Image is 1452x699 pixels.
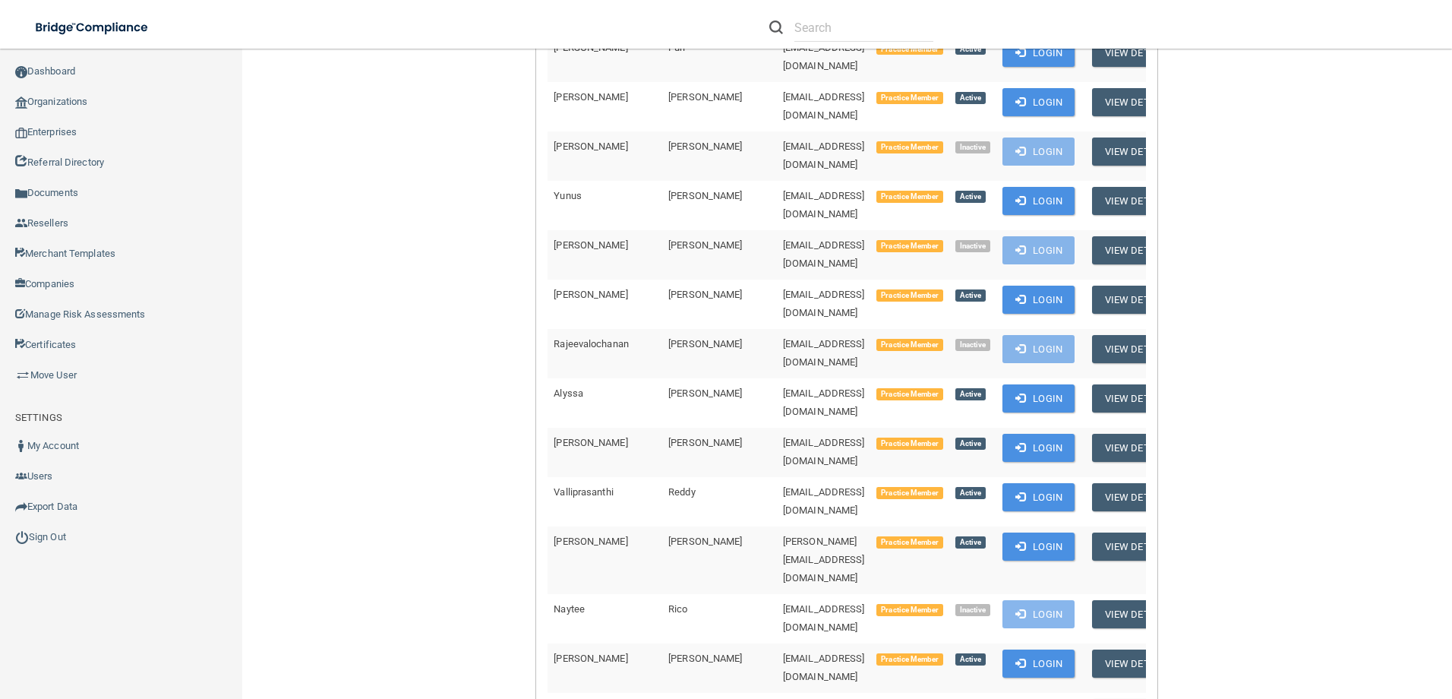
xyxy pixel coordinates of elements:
[955,487,986,499] span: Active
[876,388,942,400] span: Practice Member
[955,339,991,351] span: Inactive
[876,487,942,499] span: Practice Member
[554,190,582,201] span: Yunus
[1002,236,1075,264] button: Login
[15,188,27,200] img: icon-documents.8dae5593.png
[1189,591,1434,652] iframe: Drift Widget Chat Controller
[668,190,742,201] span: [PERSON_NAME]
[1092,600,1182,628] button: View Details
[1002,650,1075,678] button: Login
[15,96,27,109] img: organization-icon.f8decf85.png
[15,409,62,427] label: SETTINGS
[876,653,942,666] span: Practice Member
[876,141,942,153] span: Practice Member
[876,604,942,616] span: Practice Member
[1002,187,1075,215] button: Login
[1092,483,1182,511] button: View Details
[955,536,986,549] span: Active
[554,387,583,399] span: Alyssa
[1092,88,1182,116] button: View Details
[1002,335,1075,363] button: Login
[1002,384,1075,413] button: Login
[15,470,27,482] img: icon-users.e205127d.png
[1092,434,1182,462] button: View Details
[554,536,627,547] span: [PERSON_NAME]
[876,92,942,104] span: Practice Member
[783,289,865,318] span: [EMAIL_ADDRESS][DOMAIN_NAME]
[783,91,865,121] span: [EMAIL_ADDRESS][DOMAIN_NAME]
[23,12,163,43] img: bridge_compliance_login_screen.278c3ca4.svg
[783,437,865,467] span: [EMAIL_ADDRESS][DOMAIN_NAME]
[15,217,27,229] img: ic_reseller.de258add.png
[783,338,865,368] span: [EMAIL_ADDRESS][DOMAIN_NAME]
[668,289,742,300] span: [PERSON_NAME]
[955,289,986,302] span: Active
[1092,138,1182,166] button: View Details
[876,438,942,450] span: Practice Member
[1002,600,1075,628] button: Login
[1002,533,1075,561] button: Login
[955,92,986,104] span: Active
[554,653,627,664] span: [PERSON_NAME]
[955,438,986,450] span: Active
[668,91,742,103] span: [PERSON_NAME]
[876,240,942,252] span: Practice Member
[668,437,742,448] span: [PERSON_NAME]
[955,141,991,153] span: Inactive
[783,486,865,516] span: [EMAIL_ADDRESS][DOMAIN_NAME]
[15,368,30,383] img: briefcase.64adab9b.png
[783,387,865,417] span: [EMAIL_ADDRESS][DOMAIN_NAME]
[554,239,627,251] span: [PERSON_NAME]
[1002,483,1075,511] button: Login
[1092,650,1182,678] button: View Details
[876,289,942,302] span: Practice Member
[15,440,27,452] img: ic_user_dark.df1a06c3.png
[955,240,991,252] span: Inactive
[783,603,865,633] span: [EMAIL_ADDRESS][DOMAIN_NAME]
[668,536,742,547] span: [PERSON_NAME]
[554,603,585,615] span: Naytee
[1092,335,1182,363] button: View Details
[668,387,742,399] span: [PERSON_NAME]
[783,190,865,220] span: [EMAIL_ADDRESS][DOMAIN_NAME]
[15,501,27,513] img: icon-export.b9366987.png
[15,66,27,78] img: ic_dashboard_dark.d01f4a41.png
[668,486,696,498] span: Reddy
[1092,286,1182,314] button: View Details
[876,191,942,203] span: Practice Member
[783,239,865,269] span: [EMAIL_ADDRESS][DOMAIN_NAME]
[668,603,687,615] span: Rico
[955,604,991,616] span: Inactive
[668,653,742,664] span: [PERSON_NAME]
[1002,286,1075,314] button: Login
[955,191,986,203] span: Active
[554,289,627,300] span: [PERSON_NAME]
[1092,187,1182,215] button: View Details
[15,530,29,544] img: ic_power_dark.7ecde6b1.png
[668,338,742,349] span: [PERSON_NAME]
[1092,236,1182,264] button: View Details
[15,128,27,138] img: enterprise.0d942306.png
[1092,533,1182,561] button: View Details
[554,437,627,448] span: [PERSON_NAME]
[783,653,865,682] span: [EMAIL_ADDRESS][DOMAIN_NAME]
[554,91,627,103] span: [PERSON_NAME]
[1092,384,1182,413] button: View Details
[876,339,942,351] span: Practice Member
[554,141,627,152] span: [PERSON_NAME]
[955,653,986,666] span: Active
[668,239,742,251] span: [PERSON_NAME]
[668,141,742,152] span: [PERSON_NAME]
[955,388,986,400] span: Active
[1002,138,1075,166] button: Login
[1002,88,1075,116] button: Login
[554,486,613,498] span: Valliprasanthi
[783,536,865,584] span: [PERSON_NAME][EMAIL_ADDRESS][DOMAIN_NAME]
[769,21,783,34] img: ic-search.3b580494.png
[554,338,629,349] span: Rajeevalochanan
[794,14,933,42] input: Search
[1002,434,1075,462] button: Login
[876,536,942,549] span: Practice Member
[783,141,865,170] span: [EMAIL_ADDRESS][DOMAIN_NAME]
